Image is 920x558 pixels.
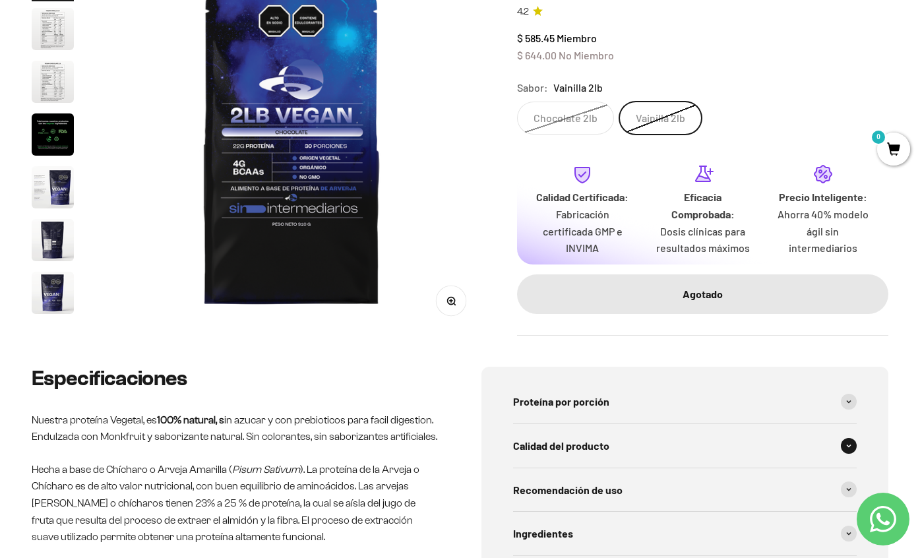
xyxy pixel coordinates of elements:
[513,468,857,512] summary: Recomendación de uso
[16,128,273,151] div: Un mensaje de garantía de satisfacción visible.
[774,206,873,257] p: Ahorra 40% modelo ágil sin intermediarios
[32,219,74,261] img: Proteína Vegetal - 910g
[533,206,632,257] p: Fabricación certificada GMP e INVIMA
[16,102,273,125] div: Más detalles sobre la fecha exacta de entrega.
[513,481,623,499] span: Recomendación de uso
[32,272,74,314] img: Proteína Vegetal - 910g
[671,191,735,220] strong: Eficacia Comprobada:
[16,63,273,98] div: Un aval de expertos o estudios clínicos en la página.
[16,21,273,51] p: ¿Qué te daría la seguridad final para añadir este producto a tu carrito?
[536,191,629,203] strong: Calidad Certificada:
[517,4,888,18] a: 4.24.2 de 5.0 estrellas
[214,197,273,219] button: Enviar
[513,512,857,555] summary: Ingredientes
[232,464,300,475] em: Pisum Sativum
[32,61,74,107] button: Ir al artículo 3
[779,191,867,203] strong: Precio Inteligente:
[32,461,439,545] p: Hecha a base de Chícharo o Arveja Amarilla ( ). La proteína de la Arveja o Chícharo es de alto va...
[513,380,857,423] summary: Proteína por porción
[517,32,555,44] span: $ 585.45
[553,79,603,96] span: Vainilla 2lb
[32,367,439,390] h2: Especificaciones
[557,32,597,44] span: Miembro
[871,129,886,145] mark: 0
[543,286,862,303] div: Agotado
[32,8,74,50] img: Proteína Vegetal - 910g
[157,414,224,425] strong: 100% natural, s
[559,48,614,61] span: No Miembro
[32,113,74,156] img: Proteína Vegetal - 910g
[216,197,272,219] span: Enviar
[16,154,273,190] div: La confirmación de la pureza de los ingredientes.
[32,219,74,265] button: Ir al artículo 6
[517,4,529,18] span: 4.2
[517,79,548,96] legend: Sabor:
[32,166,74,208] img: Proteína Vegetal - 910g
[877,143,910,158] a: 0
[32,412,439,445] p: Nuestra proteína Vegetal, es in azucar y con prebioticos para facil digestion. Endulzada con Monk...
[513,437,609,454] span: Calidad del producto
[32,166,74,212] button: Ir al artículo 5
[513,525,573,542] span: Ingredientes
[517,274,888,313] button: Agotado
[32,61,74,103] img: Proteína Vegetal - 910g
[32,113,74,160] button: Ir al artículo 4
[32,272,74,318] button: Ir al artículo 7
[653,222,752,256] p: Dosis clínicas para resultados máximos
[517,48,557,61] span: $ 644.00
[513,393,609,410] span: Proteína por porción
[32,8,74,54] button: Ir al artículo 2
[513,424,857,468] summary: Calidad del producto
